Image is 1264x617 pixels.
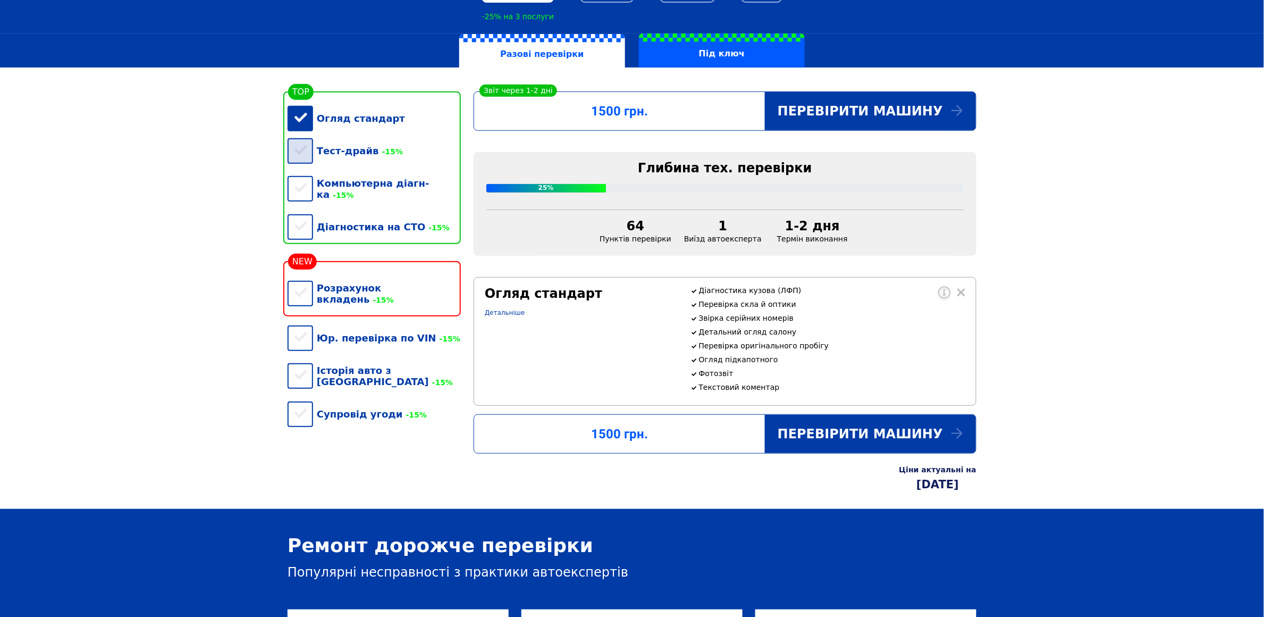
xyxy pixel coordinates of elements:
[474,427,765,441] div: 1500 грн.
[699,383,965,391] p: Текстовий коментар
[436,335,460,343] span: -15%
[288,565,976,580] div: Популярні несправності з практики автоекспертів
[403,411,427,419] span: -15%
[699,355,965,364] p: Огляд підкапотного
[288,322,461,354] div: Юр. перевірка по VIN
[699,300,965,308] p: Перевірка скла й оптики
[288,102,461,135] div: Огляд стандарт
[486,184,606,193] div: 25%
[765,92,976,130] div: Перевірити машину
[899,465,976,474] div: Ціни актуальні на
[330,191,353,199] span: -15%
[482,12,554,21] div: -25% на 3 послуги
[699,369,965,378] p: Фотозвіт
[774,219,850,234] div: 1-2 дня
[768,219,857,243] div: Термін виконання
[485,286,678,301] div: Огляд стандарт
[459,34,625,68] label: Разові перевірки
[288,398,461,430] div: Супровід угоди
[288,272,461,315] div: Розрахунок вкладень
[288,167,461,211] div: Компьютерна діагн-ка
[593,219,678,243] div: Пунктів перевірки
[699,341,965,350] p: Перевірка оригінального пробігу
[429,378,453,387] span: -15%
[379,147,403,156] span: -15%
[474,104,765,119] div: 1500 грн.
[639,34,805,68] label: Під ключ
[765,415,976,453] div: Перевірити машину
[699,286,965,295] p: Діагностика кузова (ЛФП)
[632,34,812,68] a: Під ключ
[288,211,461,243] div: Діагностика на СТО
[699,314,965,322] p: Звірка серійних номерів
[370,296,394,304] span: -15%
[288,135,461,167] div: Тест-драйв
[678,219,768,243] div: Виїзд автоексперта
[485,309,525,316] a: Детальніше
[699,328,965,336] p: Детальний огляд салону
[899,478,976,491] div: [DATE]
[426,223,450,232] span: -15%
[288,535,976,556] div: Ремонт дорожче перевірки
[600,219,671,234] div: 64
[288,354,461,398] div: Історія авто з [GEOGRAPHIC_DATA]
[486,161,964,176] div: Глибина тех. перевірки
[684,219,762,234] div: 1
